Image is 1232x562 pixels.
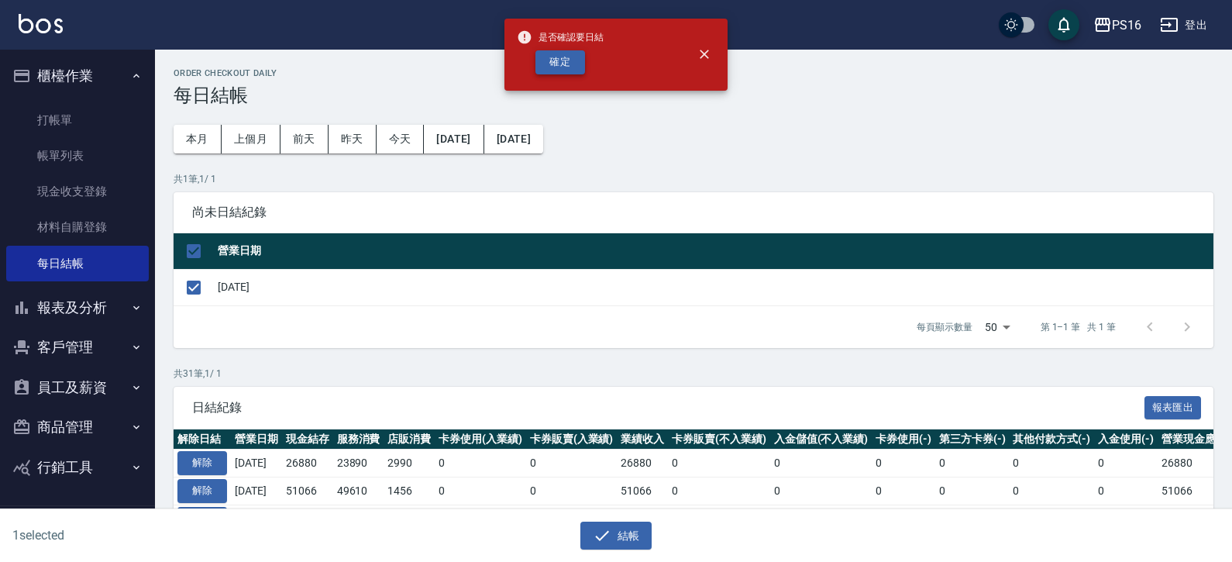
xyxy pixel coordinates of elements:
[282,478,333,505] td: 51066
[1009,429,1094,450] th: 其他付款方式(-)
[177,507,227,531] button: 解除
[1158,450,1230,478] td: 26880
[1158,505,1230,533] td: 59898
[617,478,668,505] td: 51066
[329,125,377,153] button: 昨天
[6,367,149,408] button: 員工及薪資
[222,125,280,153] button: 上個月
[770,478,872,505] td: 0
[1009,450,1094,478] td: 0
[6,447,149,488] button: 行銷工具
[333,505,384,533] td: 57208
[935,478,1010,505] td: 0
[1154,11,1213,40] button: 登出
[384,505,435,533] td: 2690
[214,269,1213,305] td: [DATE]
[872,505,935,533] td: 0
[12,526,305,545] h6: 1 selected
[872,450,935,478] td: 0
[668,505,770,533] td: 0
[617,505,668,533] td: 59898
[1087,9,1148,41] button: PS16
[231,505,282,533] td: [DATE]
[935,505,1010,533] td: 0
[6,174,149,209] a: 現金收支登錄
[6,407,149,447] button: 商品管理
[282,429,333,450] th: 現金結存
[617,429,668,450] th: 業績收入
[214,233,1213,270] th: 營業日期
[377,125,425,153] button: 今天
[177,451,227,475] button: 解除
[1094,478,1158,505] td: 0
[535,50,585,74] button: 確定
[333,478,384,505] td: 49610
[435,429,526,450] th: 卡券使用(入業績)
[872,429,935,450] th: 卡券使用(-)
[580,522,652,550] button: 結帳
[872,478,935,505] td: 0
[6,102,149,138] a: 打帳單
[174,367,1213,381] p: 共 31 筆, 1 / 1
[668,429,770,450] th: 卡券販賣(不入業績)
[174,172,1213,186] p: 共 1 筆, 1 / 1
[192,205,1195,220] span: 尚未日結紀錄
[917,320,972,334] p: 每頁顯示數量
[1112,16,1141,35] div: PS16
[526,505,618,533] td: 0
[770,505,872,533] td: 0
[6,138,149,174] a: 帳單列表
[174,84,1213,106] h3: 每日結帳
[435,478,526,505] td: 0
[384,429,435,450] th: 店販消費
[6,246,149,281] a: 每日結帳
[1048,9,1079,40] button: save
[1009,505,1094,533] td: 0
[1041,320,1116,334] p: 第 1–1 筆 共 1 筆
[935,450,1010,478] td: 0
[192,400,1144,415] span: 日結紀錄
[526,429,618,450] th: 卡券販賣(入業績)
[280,125,329,153] button: 前天
[231,450,282,478] td: [DATE]
[1094,505,1158,533] td: 0
[979,306,1016,348] div: 50
[526,478,618,505] td: 0
[1158,429,1230,450] th: 營業現金應收
[6,288,149,328] button: 報表及分析
[1094,429,1158,450] th: 入金使用(-)
[333,429,384,450] th: 服務消費
[424,125,484,153] button: [DATE]
[333,450,384,478] td: 23890
[1009,478,1094,505] td: 0
[174,125,222,153] button: 本月
[617,450,668,478] td: 26880
[526,450,618,478] td: 0
[517,29,604,45] span: 是否確認要日結
[1144,399,1202,414] a: 報表匯出
[174,429,231,450] th: 解除日結
[1144,396,1202,420] button: 報表匯出
[687,37,721,71] button: close
[177,479,227,503] button: 解除
[770,450,872,478] td: 0
[384,478,435,505] td: 1456
[384,450,435,478] td: 2990
[484,125,543,153] button: [DATE]
[19,14,63,33] img: Logo
[435,450,526,478] td: 0
[174,68,1213,78] h2: Order checkout daily
[231,429,282,450] th: 營業日期
[668,450,770,478] td: 0
[1094,450,1158,478] td: 0
[231,478,282,505] td: [DATE]
[435,505,526,533] td: 0
[6,327,149,367] button: 客戶管理
[6,56,149,96] button: 櫃檯作業
[282,450,333,478] td: 26880
[770,429,872,450] th: 入金儲值(不入業績)
[668,478,770,505] td: 0
[935,429,1010,450] th: 第三方卡券(-)
[1158,478,1230,505] td: 51066
[282,505,333,533] td: 30300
